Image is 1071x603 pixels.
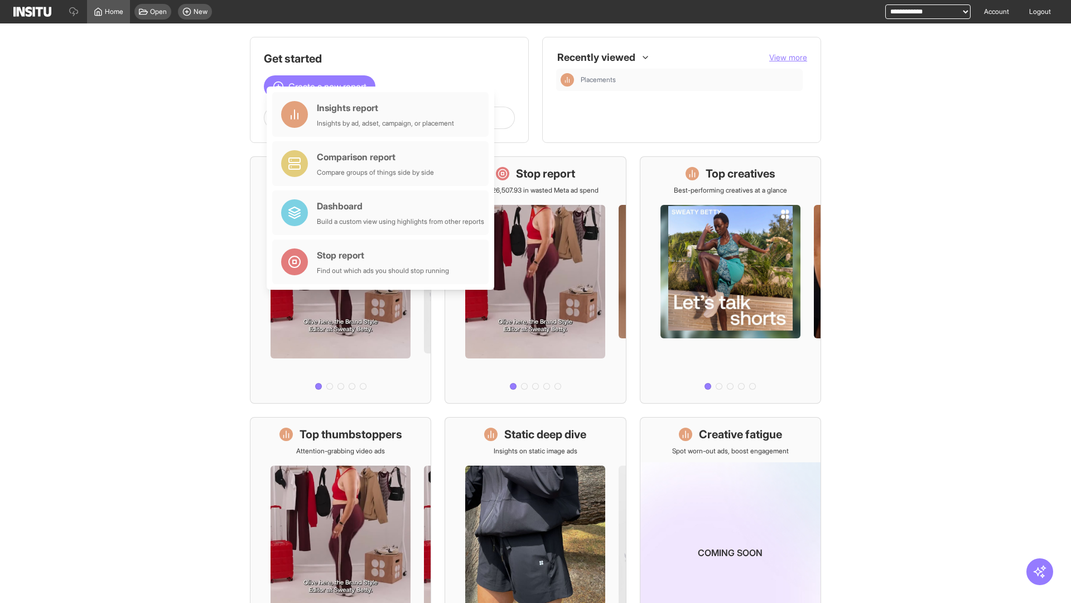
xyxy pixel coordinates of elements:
h1: Static deep dive [504,427,586,442]
p: Save £26,507.93 in wasted Meta ad spend [472,186,599,195]
div: Comparison report [317,150,434,164]
div: Stop report [317,248,449,262]
div: Insights [561,73,574,87]
span: New [194,7,208,16]
div: Find out which ads you should stop running [317,266,449,275]
span: Home [105,7,123,16]
div: Dashboard [317,199,484,213]
a: What's live nowSee all active ads instantly [250,156,431,404]
div: Insights report [317,101,454,114]
span: Placements [581,75,616,84]
a: Stop reportSave £26,507.93 in wasted Meta ad spend [445,156,626,404]
button: View more [769,52,807,63]
button: Create a new report [264,75,375,98]
div: Compare groups of things side by side [317,168,434,177]
p: Best-performing creatives at a glance [674,186,787,195]
h1: Top thumbstoppers [300,427,402,442]
h1: Get started [264,51,515,66]
h1: Top creatives [706,166,775,181]
span: Placements [581,75,798,84]
h1: Stop report [516,166,575,181]
img: Logo [13,7,51,17]
a: Top creativesBest-performing creatives at a glance [640,156,821,404]
span: Open [150,7,167,16]
div: Insights by ad, adset, campaign, or placement [317,119,454,128]
div: Build a custom view using highlights from other reports [317,217,484,226]
p: Attention-grabbing video ads [296,447,385,456]
span: Create a new report [288,80,366,93]
p: Insights on static image ads [494,447,577,456]
span: View more [769,52,807,62]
